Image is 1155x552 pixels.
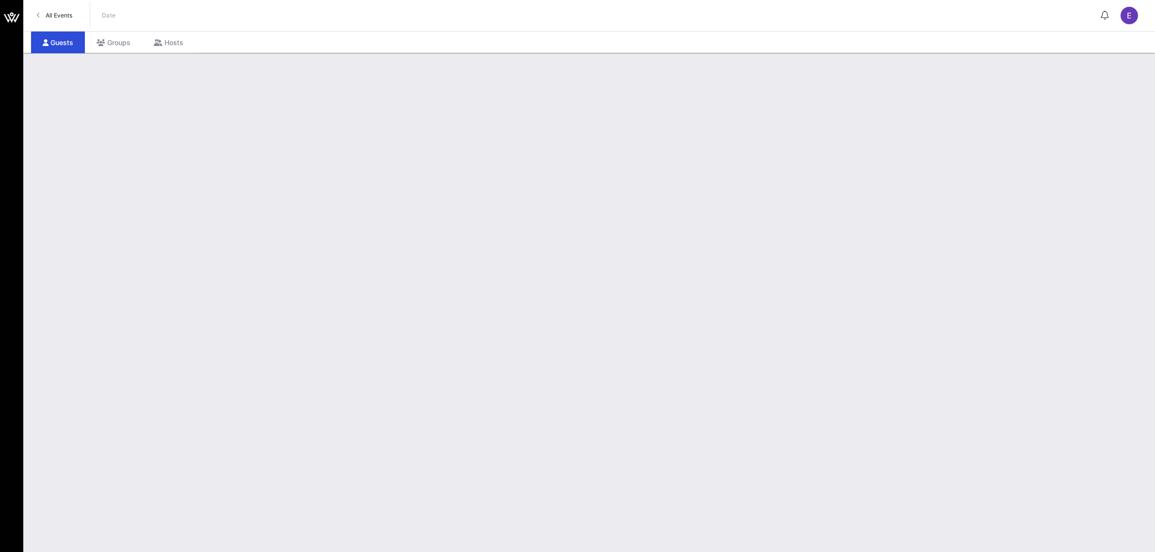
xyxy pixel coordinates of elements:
p: Date [102,11,116,20]
a: All Events [31,8,78,23]
div: Guests [31,32,85,53]
span: All Events [46,12,72,19]
span: E [1127,11,1132,20]
div: E [1121,7,1138,24]
div: Groups [85,32,142,53]
div: Hosts [142,32,195,53]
